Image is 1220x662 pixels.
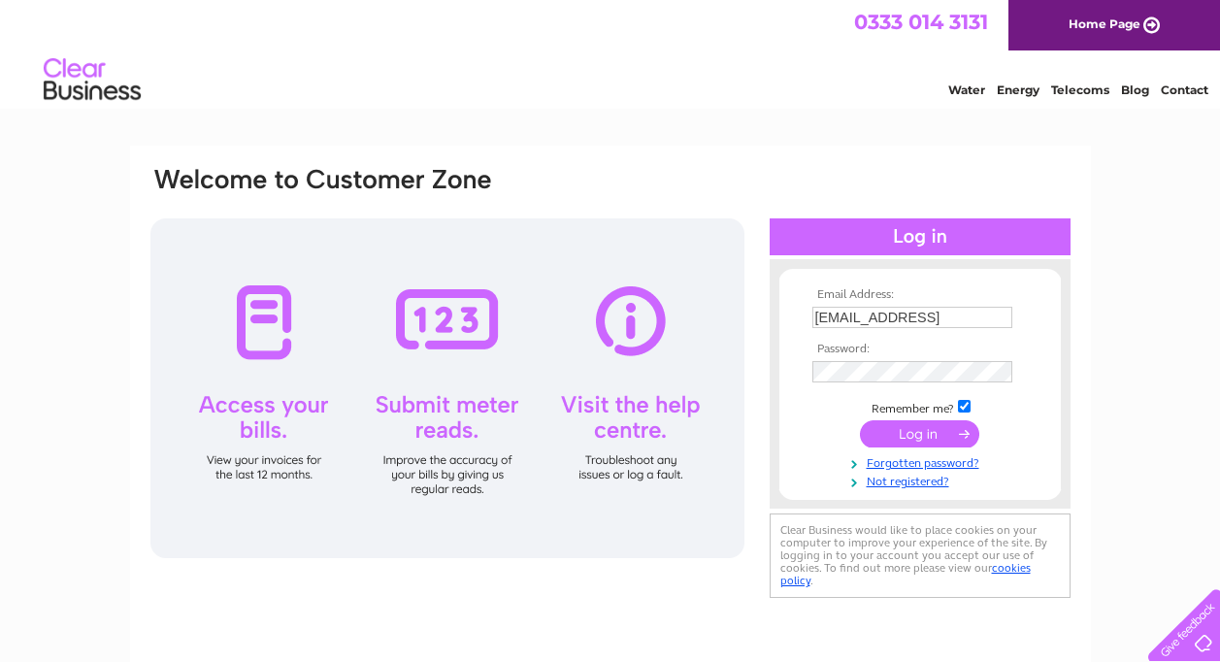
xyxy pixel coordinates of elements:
[152,11,1070,94] div: Clear Business is a trading name of Verastar Limited (registered in [GEOGRAPHIC_DATA] No. 3667643...
[808,288,1033,302] th: Email Address:
[948,83,985,97] a: Water
[808,397,1033,416] td: Remember me?
[1161,83,1208,97] a: Contact
[860,420,979,447] input: Submit
[854,10,988,34] a: 0333 014 3131
[770,513,1071,598] div: Clear Business would like to place cookies on your computer to improve your experience of the sit...
[1051,83,1109,97] a: Telecoms
[43,50,142,110] img: logo.png
[812,452,1033,471] a: Forgotten password?
[780,561,1031,587] a: cookies policy
[1121,83,1149,97] a: Blog
[808,343,1033,356] th: Password:
[812,471,1033,489] a: Not registered?
[997,83,1039,97] a: Energy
